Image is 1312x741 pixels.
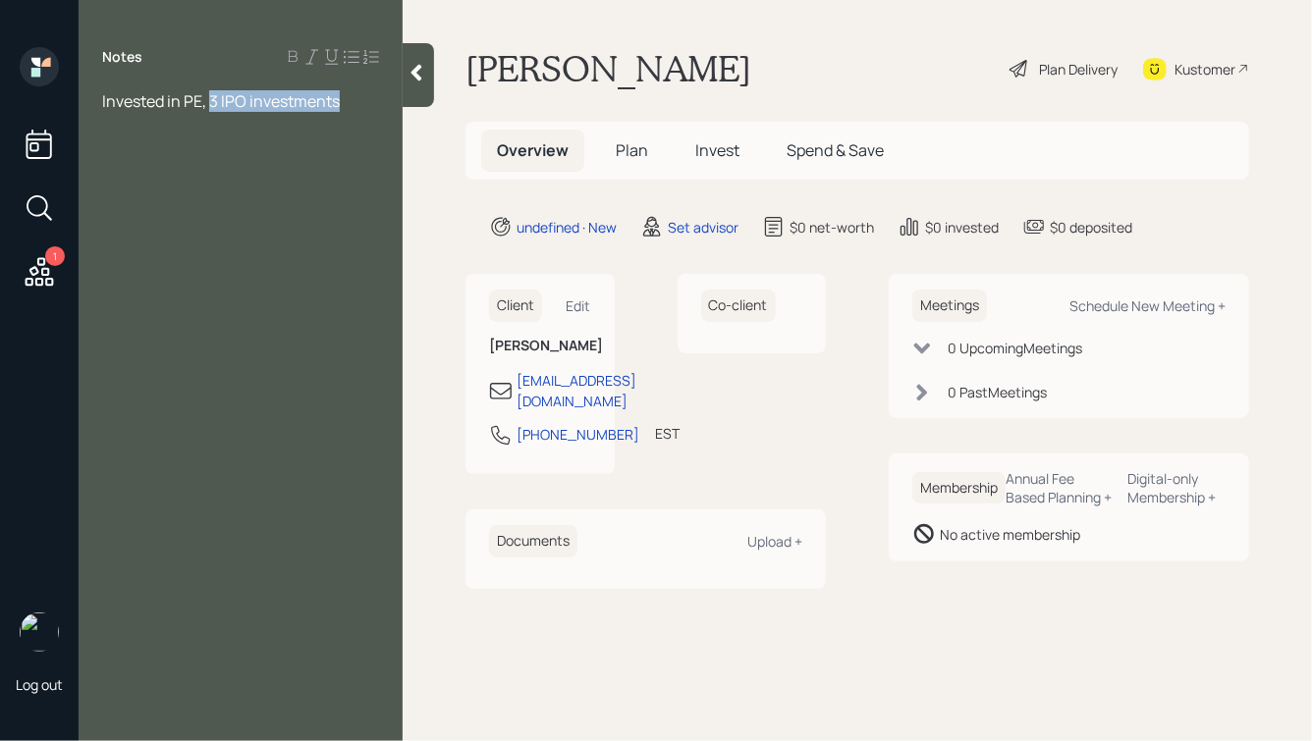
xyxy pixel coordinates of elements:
[925,217,999,238] div: $0 invested
[787,139,884,161] span: Spend & Save
[489,525,577,557] h6: Documents
[489,290,542,322] h6: Client
[948,338,1082,358] div: 0 Upcoming Meeting s
[16,675,63,694] div: Log out
[1039,59,1118,79] div: Plan Delivery
[102,90,340,112] span: Invested in PE, 3 IPO investments
[1069,296,1226,315] div: Schedule New Meeting +
[912,290,987,322] h6: Meetings
[616,139,648,161] span: Plan
[497,139,569,161] span: Overview
[668,217,738,238] div: Set advisor
[790,217,874,238] div: $0 net-worth
[567,296,591,315] div: Edit
[701,290,776,322] h6: Co-client
[695,139,739,161] span: Invest
[747,532,802,551] div: Upload +
[517,217,617,238] div: undefined · New
[465,47,751,90] h1: [PERSON_NAME]
[1050,217,1132,238] div: $0 deposited
[1128,469,1226,506] div: Digital-only Membership +
[948,382,1047,402] div: 0 Past Meeting s
[45,246,65,266] div: 1
[102,47,142,67] label: Notes
[489,338,591,354] h6: [PERSON_NAME]
[517,424,639,445] div: [PHONE_NUMBER]
[1175,59,1235,79] div: Kustomer
[940,524,1080,545] div: No active membership
[655,423,680,444] div: EST
[20,612,59,652] img: hunter_neumayer.jpg
[912,472,1006,504] h6: Membership
[1006,469,1113,506] div: Annual Fee Based Planning +
[517,370,636,411] div: [EMAIL_ADDRESS][DOMAIN_NAME]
